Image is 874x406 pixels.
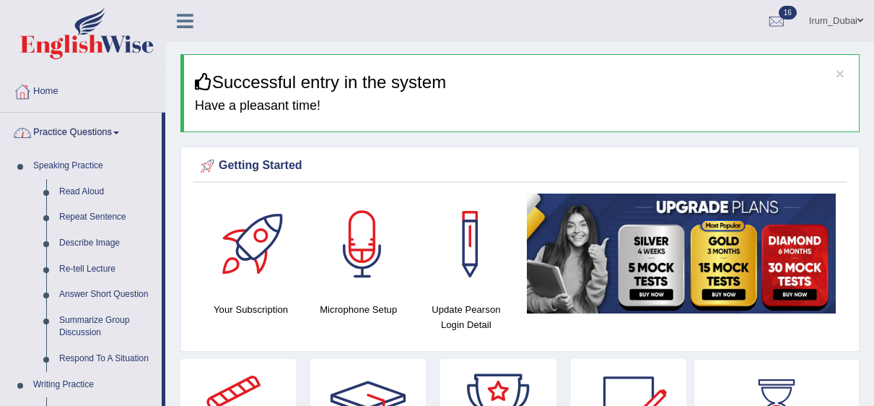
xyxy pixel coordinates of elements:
a: Speaking Practice [27,153,162,179]
div: Getting Started [197,155,843,177]
h4: Have a pleasant time! [195,99,848,113]
a: Re-tell Lecture [53,256,162,282]
a: Respond To A Situation [53,346,162,372]
span: 16 [779,6,797,20]
h4: Update Pearson Login Detail [419,302,512,332]
button: × [836,66,844,81]
h4: Microphone Setup [312,302,405,317]
a: Practice Questions [1,113,162,149]
a: Summarize Group Discussion [53,308,162,346]
a: Read Aloud [53,179,162,205]
a: Repeat Sentence [53,204,162,230]
a: Home [1,72,165,108]
h3: Successful entry in the system [195,73,848,92]
a: Describe Image [53,230,162,256]
a: Answer Short Question [53,282,162,308]
h4: Your Subscription [204,302,297,317]
img: small5.jpg [527,194,836,313]
a: Writing Practice [27,372,162,398]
